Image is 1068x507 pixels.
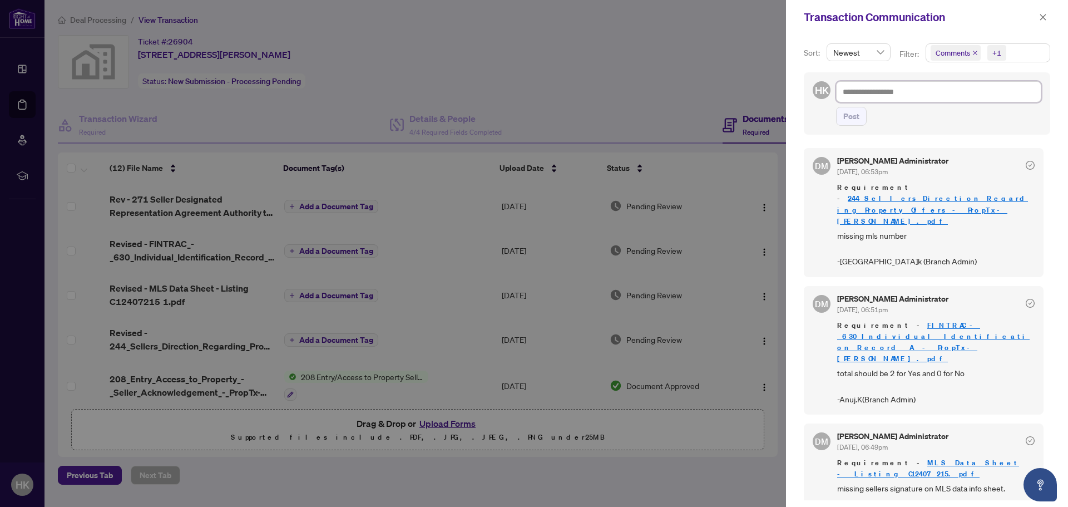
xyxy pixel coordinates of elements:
span: Requirement - [837,182,1035,227]
h5: [PERSON_NAME] Administrator [837,157,948,165]
span: check-circle [1026,436,1035,445]
span: check-circle [1026,161,1035,170]
span: Comments [936,47,970,58]
span: check-circle [1026,299,1035,308]
span: Newest [833,44,884,61]
p: Filter: [899,48,921,60]
span: Comments [931,45,981,61]
span: DM [815,435,828,447]
div: +1 [992,47,1001,58]
a: MLS Data Sheet - Listing C12407215.pdf [837,458,1019,479]
button: Open asap [1023,468,1057,501]
p: Sort: [804,47,822,59]
div: Transaction Communication [804,9,1036,26]
span: close [972,50,978,56]
span: HK [815,82,829,98]
span: [DATE], 06:53pm [837,168,888,176]
span: close [1039,13,1047,21]
button: Post [836,107,867,126]
h5: [PERSON_NAME] Administrator [837,432,948,440]
a: 244_Sellers_Direction_Regarding_Property_Offers_-_PropTx-[PERSON_NAME].pdf [837,194,1028,225]
span: total should be 2 for Yes and 0 for No -Anuj.K(Branch Admin) [837,367,1035,406]
span: [DATE], 06:51pm [837,306,888,314]
span: DM [815,160,828,173]
a: FINTRAC_-_630_Individual_Identification_Record__A__-_PropTx-[PERSON_NAME].pdf [837,321,1030,363]
span: [DATE], 06:49pm [837,443,888,451]
span: DM [815,297,828,310]
span: Requirement - [837,320,1035,365]
span: Requirement - [837,457,1035,480]
h5: [PERSON_NAME] Administrator [837,295,948,303]
span: missing mls number -[GEOGRAPHIC_DATA]k (Branch Admin) [837,229,1035,268]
